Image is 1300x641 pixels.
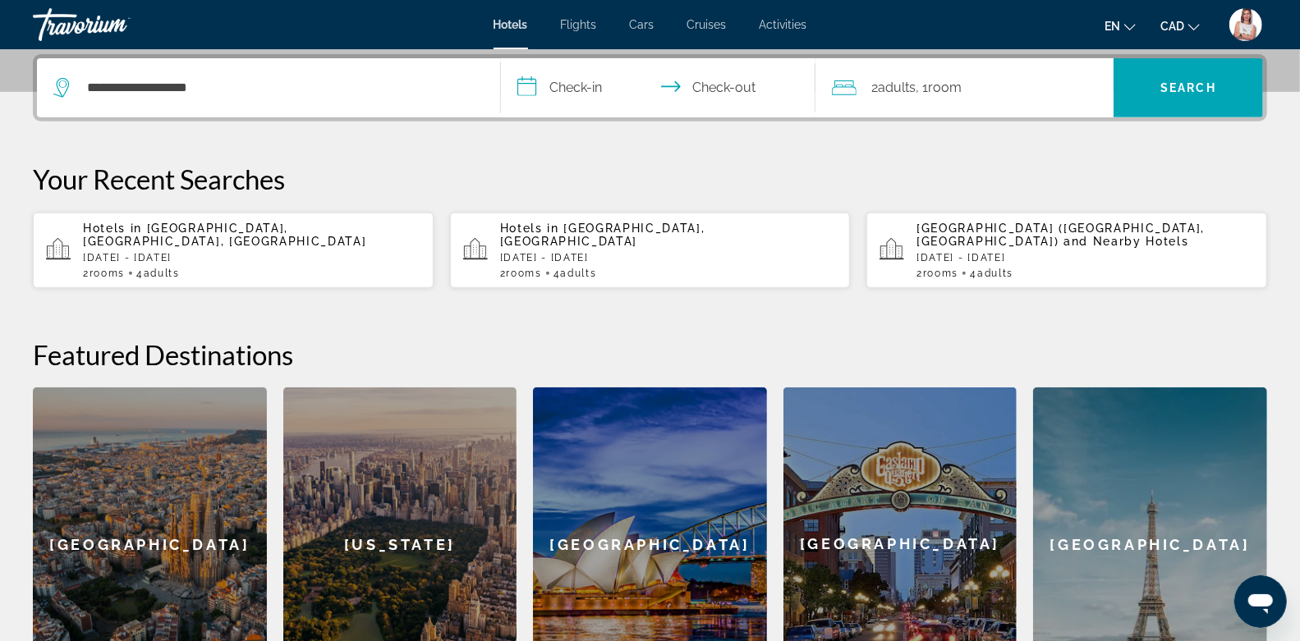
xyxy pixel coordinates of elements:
[500,222,705,248] span: [GEOGRAPHIC_DATA], [GEOGRAPHIC_DATA]
[33,338,1267,371] h2: Featured Destinations
[554,268,597,279] span: 4
[970,268,1013,279] span: 4
[1114,58,1263,117] button: Search
[33,3,197,46] a: Travorium
[494,18,528,31] a: Hotels
[1105,14,1136,38] button: Change language
[977,268,1013,279] span: Adults
[500,268,542,279] span: 2
[1105,20,1120,33] span: en
[1160,14,1200,38] button: Change currency
[871,76,916,99] span: 2
[1160,81,1216,94] span: Search
[916,268,958,279] span: 2
[33,212,434,289] button: Hotels in [GEOGRAPHIC_DATA], [GEOGRAPHIC_DATA], [GEOGRAPHIC_DATA][DATE] - [DATE]2rooms4Adults
[687,18,727,31] a: Cruises
[83,252,420,263] p: [DATE] - [DATE]
[506,268,541,279] span: rooms
[33,163,1267,195] p: Your Recent Searches
[561,18,597,31] a: Flights
[83,268,125,279] span: 2
[916,222,1205,248] span: [GEOGRAPHIC_DATA] ([GEOGRAPHIC_DATA], [GEOGRAPHIC_DATA])
[83,222,142,235] span: Hotels in
[85,76,475,100] input: Search hotel destination
[450,212,851,289] button: Hotels in [GEOGRAPHIC_DATA], [GEOGRAPHIC_DATA][DATE] - [DATE]2rooms4Adults
[500,252,838,263] p: [DATE] - [DATE]
[90,268,125,279] span: rooms
[866,212,1267,289] button: [GEOGRAPHIC_DATA] ([GEOGRAPHIC_DATA], [GEOGRAPHIC_DATA]) and Nearby Hotels[DATE] - [DATE]2rooms4A...
[1224,7,1267,42] button: User Menu
[760,18,807,31] a: Activities
[37,58,1263,117] div: Search widget
[1160,20,1184,33] span: CAD
[500,222,559,235] span: Hotels in
[136,268,180,279] span: 4
[560,268,596,279] span: Adults
[501,58,815,117] button: Select check in and out date
[1234,575,1287,628] iframe: Button to launch messaging window
[916,252,1254,263] p: [DATE] - [DATE]
[923,268,958,279] span: rooms
[916,76,962,99] span: , 1
[1229,8,1262,41] img: User image
[815,58,1114,117] button: Travelers: 2 adults, 0 children
[878,80,916,95] span: Adults
[630,18,655,31] a: Cars
[144,268,180,279] span: Adults
[83,222,366,248] span: [GEOGRAPHIC_DATA], [GEOGRAPHIC_DATA], [GEOGRAPHIC_DATA]
[1063,235,1189,248] span: and Nearby Hotels
[928,80,962,95] span: Room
